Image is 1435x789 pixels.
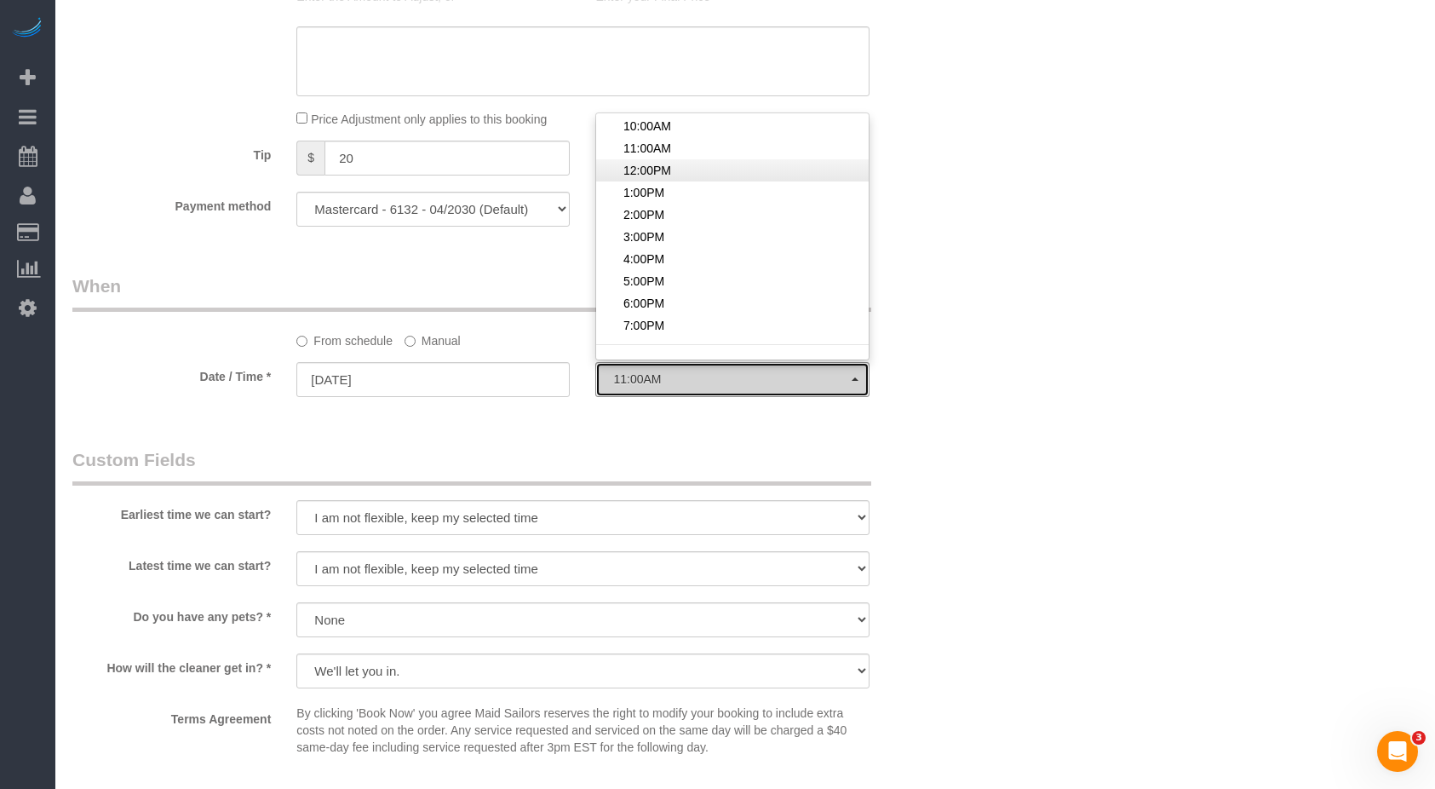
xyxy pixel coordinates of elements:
[72,447,871,486] legend: Custom Fields
[60,192,284,215] label: Payment method
[60,141,284,164] label: Tip
[60,362,284,385] label: Date / Time *
[10,17,44,41] img: Automaid Logo
[60,602,284,625] label: Do you have any pets? *
[623,251,664,268] span: 4:00PM
[405,336,416,347] input: Manual
[613,372,851,386] span: 11:00AM
[623,140,671,157] span: 11:00AM
[60,551,284,574] label: Latest time we can start?
[405,326,461,349] label: Manual
[296,141,324,176] span: $
[623,273,664,290] span: 5:00PM
[72,274,871,312] legend: When
[296,362,570,397] input: MM/DD/YYYY
[296,326,393,349] label: From schedule
[595,362,869,397] button: 11:00AM
[623,317,664,334] span: 7:00PM
[623,118,671,135] span: 10:00AM
[623,206,664,223] span: 2:00PM
[1412,731,1426,745] span: 3
[296,336,307,347] input: From schedule
[623,184,664,201] span: 1:00PM
[623,295,664,312] span: 6:00PM
[60,705,284,728] label: Terms Agreement
[623,162,671,179] span: 12:00PM
[1377,731,1418,772] iframe: Intercom live chat
[311,112,547,126] span: Price Adjustment only applies to this booking
[623,228,664,245] span: 3:00PM
[296,705,869,756] p: By clicking 'Book Now' you agree Maid Sailors reserves the right to modify your booking to includ...
[60,654,284,677] label: How will the cleaner get in? *
[60,500,284,523] label: Earliest time we can start?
